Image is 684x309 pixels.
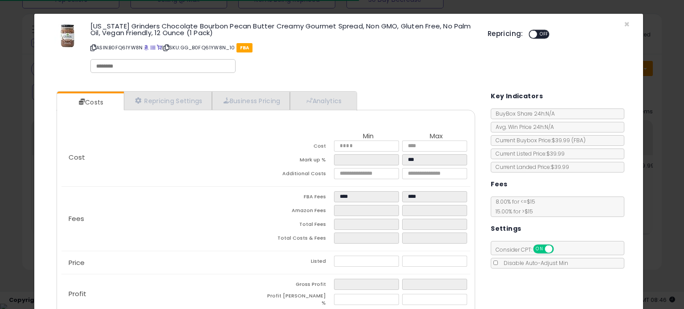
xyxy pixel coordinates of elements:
[54,23,81,49] img: 4150otfbq7L._SL60_.jpg
[624,18,630,31] span: ×
[57,93,123,111] a: Costs
[334,132,402,140] th: Min
[266,256,334,269] td: Listed
[499,259,568,267] span: Disable Auto-Adjust Min
[266,293,334,309] td: Profit [PERSON_NAME] %
[61,215,266,222] p: Fees
[488,30,523,37] h5: Repricing:
[266,168,334,182] td: Additional Costs
[491,223,521,234] h5: Settings
[290,92,356,110] a: Analytics
[491,246,566,253] span: Consider CPT:
[266,219,334,233] td: Total Fees
[553,245,567,253] span: OFF
[552,136,586,144] span: $39.99
[571,136,586,144] span: ( FBA )
[491,198,535,215] span: 8.00 % for <= $15
[236,43,253,52] span: FBA
[491,163,569,171] span: Current Landed Price: $39.99
[491,110,555,117] span: BuyBox Share 24h: N/A
[151,44,155,51] a: All offer listings
[157,44,162,51] a: Your listing only
[266,233,334,246] td: Total Costs & Fees
[90,40,474,55] p: ASIN: B0FQ61YW8N | SKU: GG_B0FQ61YW8N_10
[61,259,266,266] p: Price
[491,123,554,131] span: Avg. Win Price 24h: N/A
[491,179,508,190] h5: Fees
[144,44,149,51] a: BuyBox page
[61,290,266,297] p: Profit
[534,245,545,253] span: ON
[537,31,551,38] span: OFF
[402,132,470,140] th: Max
[266,154,334,168] td: Mark up %
[491,91,543,102] h5: Key Indicators
[124,92,212,110] a: Repricing Settings
[491,208,533,215] span: 15.00 % for > $15
[266,205,334,219] td: Amazon Fees
[266,279,334,293] td: Gross Profit
[266,140,334,154] td: Cost
[266,191,334,205] td: FBA Fees
[491,136,586,144] span: Current Buybox Price:
[212,92,290,110] a: Business Pricing
[61,154,266,161] p: Cost
[90,23,474,36] h3: [US_STATE] Grinders Chocolate Bourbon Pecan Butter Creamy Gourmet Spread, Non GMO, Gluten Free, N...
[491,150,565,157] span: Current Listed Price: $39.99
